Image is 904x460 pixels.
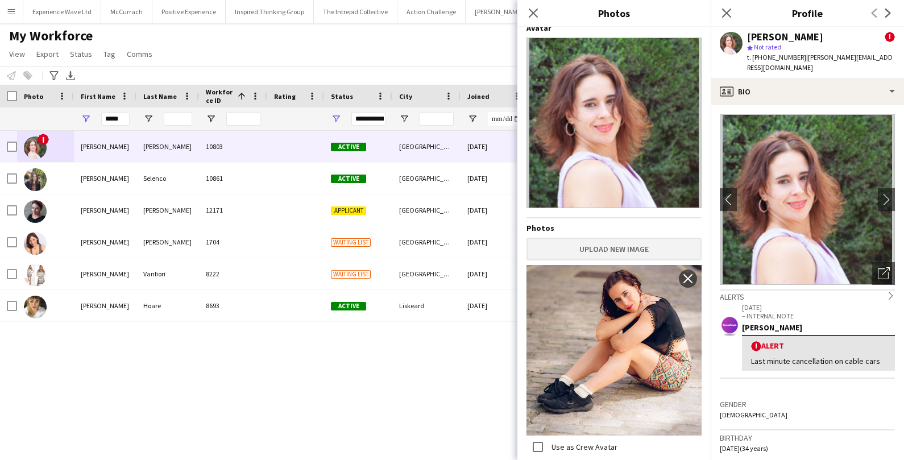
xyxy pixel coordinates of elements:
h3: Profile [711,6,904,20]
button: Open Filter Menu [467,114,478,124]
div: [GEOGRAPHIC_DATA] [392,258,461,289]
span: Workforce ID [206,88,233,105]
img: Crew avatar [526,38,702,208]
img: Valeria Selenco [24,168,47,191]
h4: Photos [526,223,702,233]
div: Bio [711,78,904,105]
button: Positive Experience [152,1,226,23]
span: Tag [103,49,115,59]
div: [PERSON_NAME] [74,290,136,321]
a: Status [65,47,97,61]
div: [GEOGRAPHIC_DATA] [392,163,461,194]
label: Use as Crew Avatar [549,442,617,452]
div: 8693 [199,290,267,321]
h3: Gender [720,399,895,409]
span: t. [PHONE_NUMBER] [747,53,806,61]
div: Selenco [136,163,199,194]
a: Export [32,47,63,61]
div: [GEOGRAPHIC_DATA] [392,194,461,226]
div: 10861 [199,163,267,194]
div: [PERSON_NAME] [74,226,136,258]
button: Open Filter Menu [81,114,91,124]
span: City [399,92,412,101]
span: [DEMOGRAPHIC_DATA] [720,411,787,419]
img: Valeria Ragonese [24,232,47,255]
input: First Name Filter Input [101,112,130,126]
span: Active [331,302,366,310]
span: Status [70,49,92,59]
p: [DATE] [742,303,895,312]
button: Open Filter Menu [206,114,216,124]
button: Inspired Thinking Group [226,1,314,23]
div: [DATE] [461,258,529,289]
input: City Filter Input [420,112,454,126]
div: [PERSON_NAME] [747,32,823,42]
div: [PERSON_NAME] [136,131,199,162]
span: Active [331,175,366,183]
div: Vanfiori [136,258,199,289]
a: Comms [122,47,157,61]
span: My Workforce [9,27,93,44]
img: Crew photo 1143123 [526,265,702,436]
h3: Photos [517,6,711,20]
div: [DATE] [461,163,529,194]
div: 1704 [199,226,267,258]
input: Last Name Filter Input [164,112,192,126]
button: The Intrepid Collective [314,1,397,23]
button: Action Challenge [397,1,466,23]
span: Status [331,92,353,101]
span: ! [38,134,49,145]
img: Valeria Romeo [24,200,47,223]
h3: Birthday [720,433,895,443]
div: Alert [751,341,886,351]
div: 12171 [199,194,267,226]
div: [DATE] [461,290,529,321]
span: Waiting list [331,270,371,279]
span: | [PERSON_NAME][EMAIL_ADDRESS][DOMAIN_NAME] [747,53,893,72]
span: ! [885,32,895,42]
p: – INTERNAL NOTE [742,312,895,320]
div: [DATE] [461,131,529,162]
div: [PERSON_NAME] [136,194,199,226]
div: 10803 [199,131,267,162]
div: Liskeard [392,290,461,321]
img: Crew avatar or photo [720,114,895,285]
div: [PERSON_NAME] [74,163,136,194]
input: Joined Filter Input [488,112,522,126]
h4: Avatar [526,23,702,33]
button: Open Filter Menu [143,114,154,124]
input: Workforce ID Filter Input [226,112,260,126]
button: [PERSON_NAME] [466,1,533,23]
span: Export [36,49,59,59]
div: [PERSON_NAME] [742,322,895,333]
div: [PERSON_NAME] [74,131,136,162]
span: Last Name [143,92,177,101]
span: Photo [24,92,43,101]
button: McCurrach [101,1,152,23]
div: [PERSON_NAME] [74,258,136,289]
div: [PERSON_NAME] [74,194,136,226]
div: [GEOGRAPHIC_DATA] [392,226,461,258]
button: Experience Wave Ltd [23,1,101,23]
span: Applicant [331,206,366,215]
div: [DATE] [461,194,529,226]
img: Valeria Vanfiori [24,264,47,287]
div: Last minute cancellation on cable cars [751,356,886,366]
span: ! [751,341,761,351]
span: Waiting list [331,238,371,247]
a: View [5,47,30,61]
span: Active [331,143,366,151]
div: [GEOGRAPHIC_DATA] [392,131,461,162]
button: Open Filter Menu [331,114,341,124]
span: Not rated [754,43,781,51]
a: Tag [99,47,120,61]
span: Rating [274,92,296,101]
span: [DATE] (34 years) [720,444,768,453]
div: Hoare [136,290,199,321]
span: Joined [467,92,490,101]
div: [DATE] [461,226,529,258]
span: View [9,49,25,59]
div: [PERSON_NAME] [136,226,199,258]
div: Open photos pop-in [872,262,895,285]
button: Open Filter Menu [399,114,409,124]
